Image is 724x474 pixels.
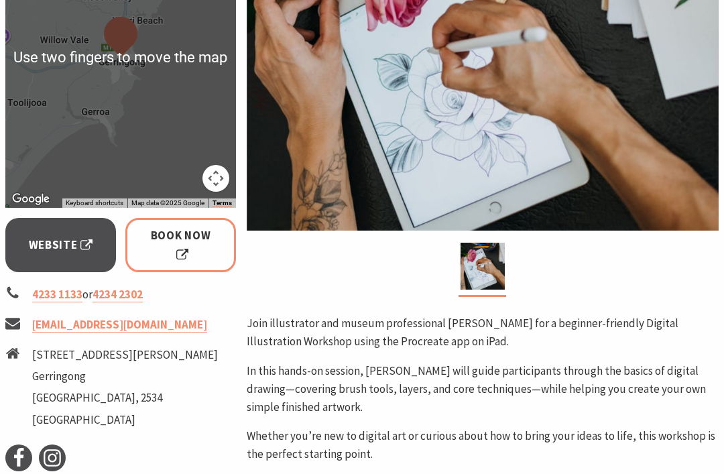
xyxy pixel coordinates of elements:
img: Google [9,190,53,208]
a: Website [5,218,116,272]
p: In this hands-on session, [PERSON_NAME] will guide participants through the basics of digital dra... [247,362,719,417]
a: 4234 2302 [93,287,143,302]
span: Book Now [144,227,217,263]
a: Book Now [125,218,236,272]
li: Gerringong [32,367,218,386]
span: Website [29,236,93,254]
a: Click to see this area on Google Maps [9,190,53,208]
a: [EMAIL_ADDRESS][DOMAIN_NAME] [32,317,207,333]
p: Join illustrator and museum professional [PERSON_NAME] for a beginner-friendly Digital Illustrati... [247,314,719,351]
p: Whether you’re new to digital art or curious about how to bring your ideas to life, this workshop... [247,427,719,463]
a: 4233 1133 [32,287,82,302]
button: Keyboard shortcuts [66,198,123,208]
li: [STREET_ADDRESS][PERSON_NAME] [32,346,218,364]
li: [GEOGRAPHIC_DATA] [32,411,218,429]
button: Map camera controls [202,165,229,192]
a: Terms (opens in new tab) [213,199,232,207]
li: or [5,286,236,304]
span: Map data ©2025 Google [131,199,204,206]
li: [GEOGRAPHIC_DATA], 2534 [32,389,218,407]
img: Woman's hands sketching an illustration of a rose on an iPad with a digital stylus [461,243,505,290]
